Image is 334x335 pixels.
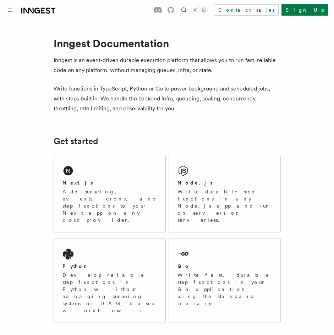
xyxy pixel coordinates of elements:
[191,6,208,14] button: Toggle dark mode
[177,179,213,186] h2: Node.js
[281,4,328,16] a: Sign Up
[62,188,157,224] p: Add queueing, events, crons, and step functions to your Next app on any cloud provider.
[54,136,98,146] a: Get started
[177,271,272,307] p: Write fast, durable step functions in your Go application using the standard library.
[62,179,93,186] h2: Next.js
[180,6,188,14] button: Find something...
[169,238,281,323] a: GoWrite fast, durable step functions in your Go application using the standard library.
[177,263,190,270] h2: Go
[54,238,166,323] a: PythonDevelop reliable step functions in Python without managing queueing systems or DAG based wo...
[54,55,281,75] p: Inngest is an event-driven durable execution platform that allows you to run fast, reliable code ...
[54,155,166,232] a: Next.jsAdd queueing, events, crons, and step functions to your Next app on any cloud provider.
[62,263,89,270] h2: Python
[177,188,272,224] p: Write durable step functions in any Node.js app and run on servers or serverless.
[6,6,14,14] button: Toggle navigation
[169,155,281,232] a: Node.jsWrite durable step functions in any Node.js app and run on servers or serverless.
[54,37,281,50] h1: Inngest Documentation
[214,4,279,16] a: Contact sales
[54,84,281,114] p: Write functions in TypeScript, Python or Go to power background and scheduled jobs, with steps bu...
[62,271,157,314] p: Develop reliable step functions in Python without managing queueing systems or DAG based workflows.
